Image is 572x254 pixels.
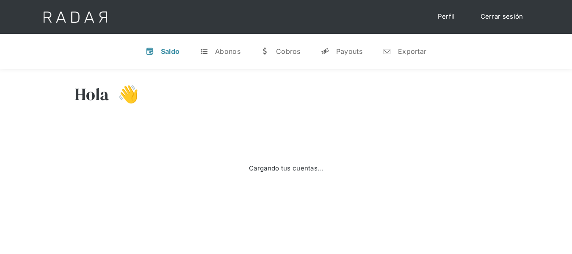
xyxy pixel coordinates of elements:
[276,47,301,56] div: Cobros
[321,47,329,56] div: y
[200,47,208,56] div: t
[75,84,109,105] h3: Hola
[383,47,391,56] div: n
[109,84,139,105] h3: 👋
[215,47,240,56] div: Abonos
[429,8,464,25] a: Perfil
[161,47,180,56] div: Saldo
[398,47,426,56] div: Exportar
[146,47,154,56] div: v
[336,47,362,56] div: Payouts
[261,47,269,56] div: w
[249,164,323,173] div: Cargando tus cuentas...
[472,8,532,25] a: Cerrar sesión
